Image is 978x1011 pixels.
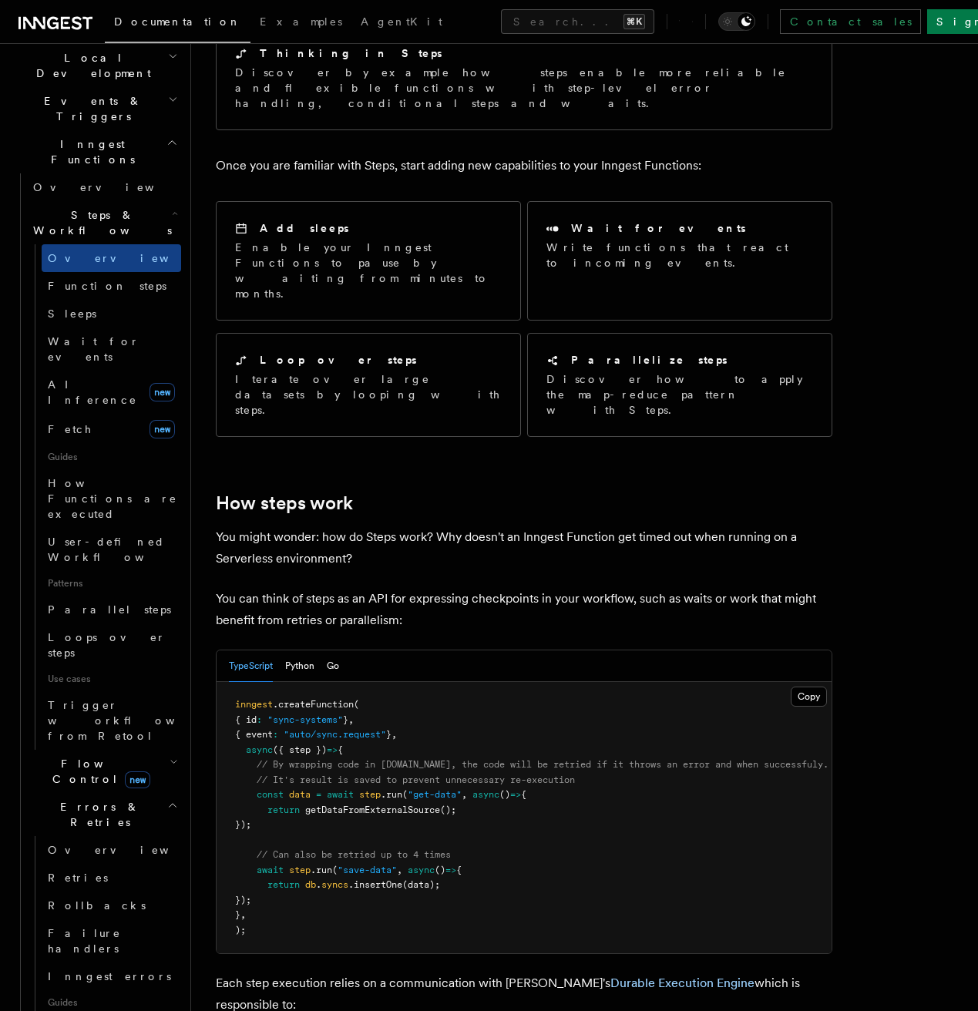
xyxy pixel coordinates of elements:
span: .run [381,789,402,800]
span: // It's result is saved to prevent unnecessary re-execution [257,774,575,785]
a: Sleeps [42,300,181,327]
span: "sync-systems" [267,714,343,725]
span: Parallel steps [48,603,171,616]
span: : [273,729,278,740]
button: Copy [791,687,827,707]
span: } [343,714,348,725]
span: => [445,865,456,875]
a: Rollbacks [42,892,181,919]
button: Local Development [12,44,181,87]
span: Patterns [42,571,181,596]
span: Overview [48,252,207,264]
h2: Loop over steps [260,352,417,368]
span: new [150,420,175,438]
span: , [392,729,397,740]
span: Local Development [12,50,168,81]
span: ( [402,789,408,800]
span: () [499,789,510,800]
span: Retries [48,872,108,884]
span: Trigger workflows from Retool [48,699,217,742]
a: Add sleepsEnable your Inngest Functions to pause by waiting from minutes to months. [216,201,521,321]
span: "get-data" [408,789,462,800]
span: // By wrapping code in [DOMAIN_NAME], the code will be retried if it throws an error and when suc... [257,759,828,770]
p: Iterate over large datasets by looping with steps. [235,371,502,418]
span: getDataFromExternalSource [305,804,440,815]
button: Toggle dark mode [718,12,755,31]
span: Wait for events [48,335,139,363]
span: }); [235,819,251,830]
a: AgentKit [351,5,452,42]
span: ({ step }) [273,744,327,755]
span: Events & Triggers [12,93,168,124]
span: async [246,744,273,755]
span: Loops over steps [48,631,166,659]
a: AI Inferencenew [42,371,181,414]
span: async [472,789,499,800]
span: , [240,909,246,920]
a: Overview [27,173,181,201]
span: Use cases [42,667,181,691]
span: Flow Control [27,756,170,787]
span: Overview [48,844,207,856]
span: Rollbacks [48,899,146,912]
a: Fetchnew [42,414,181,445]
span: }); [235,895,251,905]
span: . [316,879,321,890]
a: Thinking in StepsDiscover by example how steps enable more reliable and flexible functions with s... [216,26,832,130]
a: Trigger workflows from Retool [42,691,181,750]
span: new [125,771,150,788]
span: syncs [321,879,348,890]
button: Inngest Functions [12,130,181,173]
span: Overview [33,181,192,193]
span: .createFunction [273,699,354,710]
button: TypeScript [229,650,273,682]
a: Failure handlers [42,919,181,962]
span: return [267,804,300,815]
span: Examples [260,15,342,28]
span: User-defined Workflows [48,536,187,563]
a: User-defined Workflows [42,528,181,571]
a: Documentation [105,5,250,43]
span: How Functions are executed [48,477,177,520]
span: Steps & Workflows [27,207,172,238]
span: : [257,714,262,725]
span: Inngest Functions [12,136,166,167]
a: Loop over stepsIterate over large datasets by looping with steps. [216,333,521,437]
span: ( [354,699,359,710]
a: Examples [250,5,351,42]
span: const [257,789,284,800]
div: Steps & Workflows [27,244,181,750]
button: Events & Triggers [12,87,181,130]
span: await [257,865,284,875]
p: Discover by example how steps enable more reliable and flexible functions with step-level error h... [235,65,813,111]
span: { [338,744,343,755]
span: step [359,789,381,800]
span: => [327,744,338,755]
button: Steps & Workflows [27,201,181,244]
p: Once you are familiar with Steps, start adding new capabilities to your Inngest Functions: [216,155,832,176]
button: Go [327,650,339,682]
span: async [408,865,435,875]
span: , [462,789,467,800]
button: Errors & Retries [27,793,181,836]
span: () [435,865,445,875]
p: You can think of steps as an API for expressing checkpoints in your workflow, such as waits or wo... [216,588,832,631]
span: step [289,865,311,875]
span: { [456,865,462,875]
a: Inngest errors [42,962,181,990]
span: = [316,789,321,800]
span: AI Inference [48,378,137,406]
button: Flow Controlnew [27,750,181,793]
h2: Add sleeps [260,220,349,236]
button: Python [285,650,314,682]
a: How Functions are executed [42,469,181,528]
a: Durable Execution Engine [610,976,755,990]
span: Errors & Retries [27,799,167,830]
span: ( [332,865,338,875]
span: { id [235,714,257,725]
span: Function steps [48,280,166,292]
span: Fetch [48,423,92,435]
span: "auto/sync.request" [284,729,386,740]
span: .insertOne [348,879,402,890]
span: Guides [42,445,181,469]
